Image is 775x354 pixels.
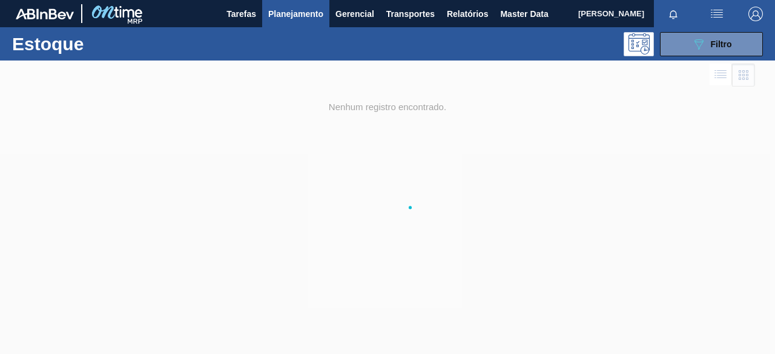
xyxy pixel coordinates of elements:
[654,5,693,22] button: Notificações
[711,39,732,49] span: Filtro
[624,32,654,56] div: Pogramando: nenhum usuário selecionado
[748,7,763,21] img: Logout
[12,37,179,51] h1: Estoque
[710,7,724,21] img: userActions
[660,32,763,56] button: Filtro
[16,8,74,19] img: TNhmsLtSVTkK8tSr43FrP2fwEKptu5GPRR3wAAAABJRU5ErkJggg==
[500,7,548,21] span: Master Data
[226,7,256,21] span: Tarefas
[386,7,435,21] span: Transportes
[335,7,374,21] span: Gerencial
[268,7,323,21] span: Planejamento
[447,7,488,21] span: Relatórios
